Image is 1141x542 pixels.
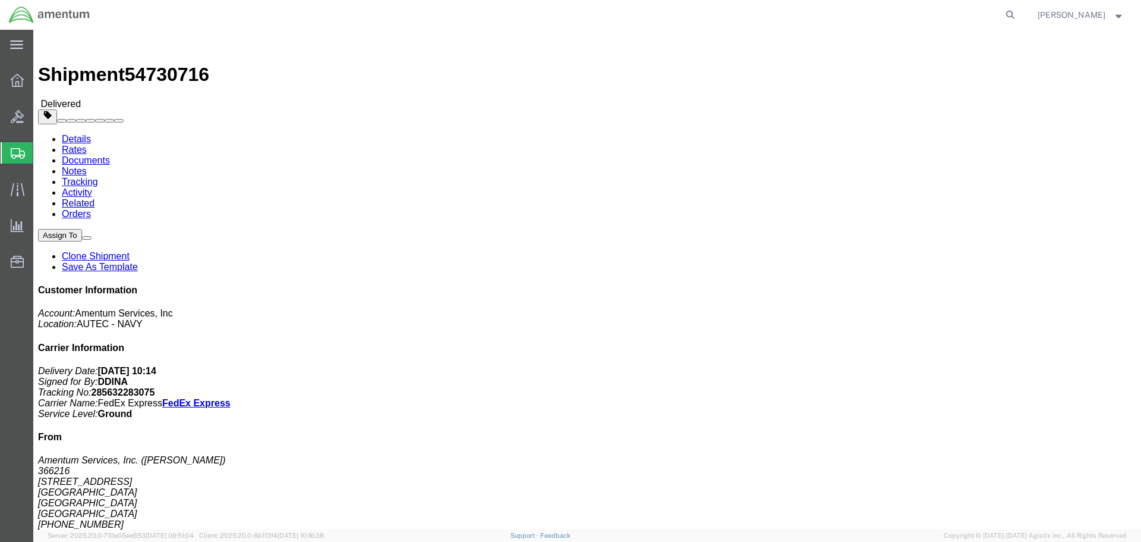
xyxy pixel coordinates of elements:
span: Client: 2025.20.0-8b113f4 [199,532,324,539]
img: logo [8,6,90,24]
span: Server: 2025.20.0-710e05ee653 [48,532,194,539]
span: [DATE] 09:51:04 [146,532,194,539]
span: Ahmed Warraiat [1038,8,1105,21]
span: Copyright © [DATE]-[DATE] Agistix Inc., All Rights Reserved [944,531,1127,541]
iframe: FS Legacy Container [33,30,1141,530]
a: Feedback [540,532,570,539]
button: [PERSON_NAME] [1037,8,1125,22]
a: Support [510,532,540,539]
span: [DATE] 10:16:38 [278,532,324,539]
